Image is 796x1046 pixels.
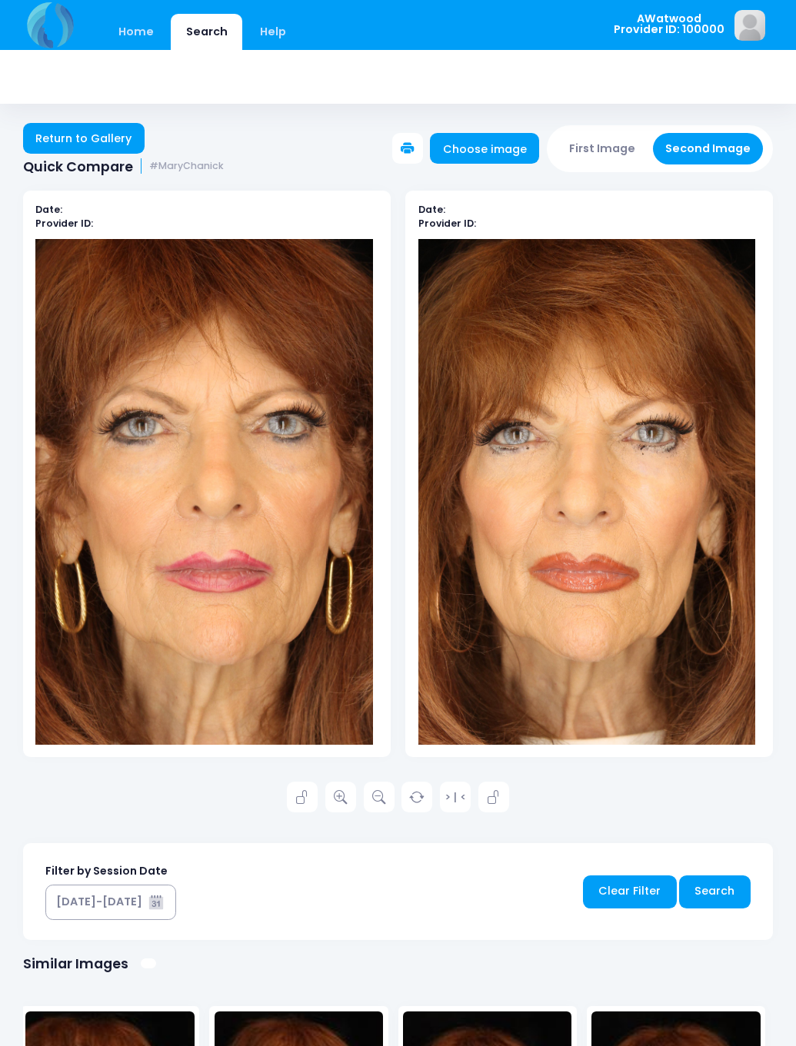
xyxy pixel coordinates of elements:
[35,217,93,230] b: Provider ID:
[440,782,471,812] a: > | <
[679,875,751,908] a: Search
[557,133,648,164] button: First Image
[35,203,62,216] b: Date:
[45,863,168,879] label: Filter by Session Date
[430,133,539,164] a: Choose image
[734,10,765,41] img: image
[23,158,133,174] span: Quick Compare
[418,203,445,216] b: Date:
[23,955,128,971] h1: Similar Images
[583,875,677,908] a: Clear Filter
[245,14,301,50] a: Help
[149,161,224,172] small: #MaryChanick
[171,14,242,50] a: Search
[614,13,724,35] span: AWatwood Provider ID: 100000
[23,123,145,154] a: Return to Gallery
[56,894,142,910] div: [DATE]-[DATE]
[418,217,476,230] b: Provider ID:
[653,133,764,164] button: Second Image
[103,14,168,50] a: Home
